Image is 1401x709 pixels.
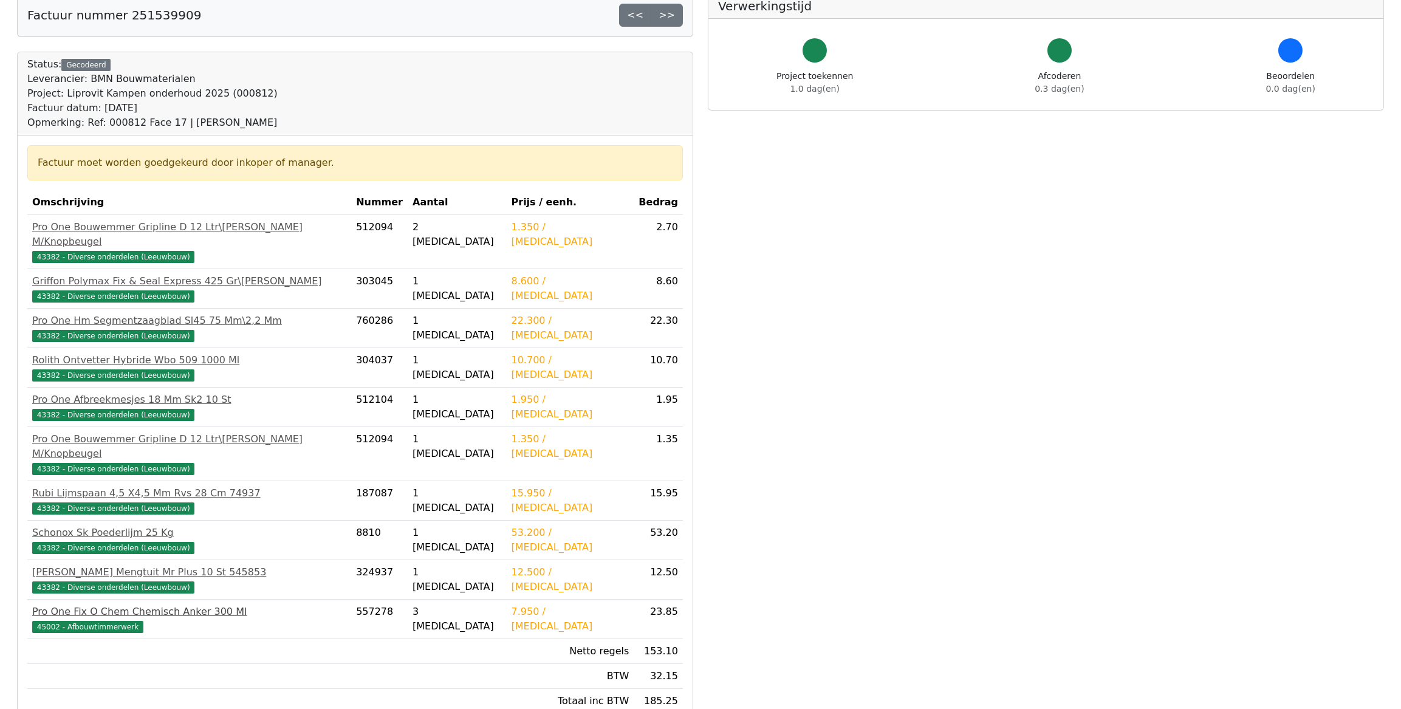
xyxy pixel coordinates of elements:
[507,190,634,215] th: Prijs / eenh.
[1035,84,1084,94] span: 0.3 dag(en)
[32,463,194,475] span: 43382 - Diverse onderdelen (Leeuwbouw)
[351,388,408,427] td: 512104
[32,565,346,580] div: [PERSON_NAME] Mengtuit Mr Plus 10 St 545853
[61,59,111,71] div: Gecodeerd
[27,101,278,115] div: Factuur datum: [DATE]
[512,353,629,382] div: 10.700 / [MEDICAL_DATA]
[32,353,346,382] a: Rolith Ontvetter Hybride Wbo 509 1000 Ml43382 - Diverse onderdelen (Leeuwbouw)
[32,605,346,619] div: Pro One Fix O Chem Chemisch Anker 300 Ml
[512,220,629,249] div: 1.350 / [MEDICAL_DATA]
[32,526,346,540] div: Schonox Sk Poederlijm 25 Kg
[32,621,143,633] span: 45002 - Afbouwtimmerwerk
[32,605,346,634] a: Pro One Fix O Chem Chemisch Anker 300 Ml45002 - Afbouwtimmerwerk
[32,581,194,594] span: 43382 - Diverse onderdelen (Leeuwbouw)
[413,353,502,382] div: 1 [MEDICAL_DATA]
[351,560,408,600] td: 324937
[32,565,346,594] a: [PERSON_NAME] Mengtuit Mr Plus 10 St 54585343382 - Diverse onderdelen (Leeuwbouw)
[651,4,683,27] a: >>
[351,427,408,481] td: 512094
[32,392,346,407] div: Pro One Afbreekmesjes 18 Mm Sk2 10 St
[634,388,683,427] td: 1.95
[634,269,683,309] td: 8.60
[32,486,346,515] a: Rubi Lijmspaan 4,5 X4,5 Mm Rvs 28 Cm 7493743382 - Diverse onderdelen (Leeuwbouw)
[351,309,408,348] td: 760286
[634,521,683,560] td: 53.20
[351,269,408,309] td: 303045
[512,274,629,303] div: 8.600 / [MEDICAL_DATA]
[634,348,683,388] td: 10.70
[507,664,634,689] td: BTW
[512,605,629,634] div: 7.950 / [MEDICAL_DATA]
[32,290,194,303] span: 43382 - Diverse onderdelen (Leeuwbouw)
[413,605,502,634] div: 3 [MEDICAL_DATA]
[38,156,673,170] div: Factuur moet worden goedgekeurd door inkoper of manager.
[32,220,346,249] div: Pro One Bouwemmer Gripline D 12 Ltr\[PERSON_NAME] M/Knopbeugel
[1035,70,1084,95] div: Afcoderen
[408,190,507,215] th: Aantal
[512,313,629,343] div: 22.300 / [MEDICAL_DATA]
[27,57,278,130] div: Status:
[27,86,278,101] div: Project: Liprovit Kampen onderhoud 2025 (000812)
[634,215,683,269] td: 2.70
[413,392,502,422] div: 1 [MEDICAL_DATA]
[1266,70,1315,95] div: Beoordelen
[634,664,683,689] td: 32.15
[634,309,683,348] td: 22.30
[634,190,683,215] th: Bedrag
[27,72,278,86] div: Leverancier: BMN Bouwmaterialen
[32,432,346,476] a: Pro One Bouwemmer Gripline D 12 Ltr\[PERSON_NAME] M/Knopbeugel43382 - Diverse onderdelen (Leeuwbouw)
[32,353,346,368] div: Rolith Ontvetter Hybride Wbo 509 1000 Ml
[776,70,853,95] div: Project toekennen
[413,313,502,343] div: 1 [MEDICAL_DATA]
[32,502,194,515] span: 43382 - Diverse onderdelen (Leeuwbouw)
[512,526,629,555] div: 53.200 / [MEDICAL_DATA]
[32,330,194,342] span: 43382 - Diverse onderdelen (Leeuwbouw)
[32,369,194,382] span: 43382 - Diverse onderdelen (Leeuwbouw)
[32,432,346,461] div: Pro One Bouwemmer Gripline D 12 Ltr\[PERSON_NAME] M/Knopbeugel
[512,486,629,515] div: 15.950 / [MEDICAL_DATA]
[413,432,502,461] div: 1 [MEDICAL_DATA]
[512,565,629,594] div: 12.500 / [MEDICAL_DATA]
[413,274,502,303] div: 1 [MEDICAL_DATA]
[413,565,502,594] div: 1 [MEDICAL_DATA]
[32,526,346,555] a: Schonox Sk Poederlijm 25 Kg43382 - Diverse onderdelen (Leeuwbouw)
[32,313,346,343] a: Pro One Hm Segmentzaagblad Sl45 75 Mm\2,2 Mm43382 - Diverse onderdelen (Leeuwbouw)
[351,215,408,269] td: 512094
[32,409,194,421] span: 43382 - Diverse onderdelen (Leeuwbouw)
[32,313,346,328] div: Pro One Hm Segmentzaagblad Sl45 75 Mm\2,2 Mm
[634,639,683,664] td: 153.10
[351,600,408,639] td: 557278
[27,115,278,130] div: Opmerking: Ref: 000812 Face 17 | [PERSON_NAME]
[413,220,502,249] div: 2 [MEDICAL_DATA]
[351,348,408,388] td: 304037
[32,486,346,501] div: Rubi Lijmspaan 4,5 X4,5 Mm Rvs 28 Cm 74937
[790,84,840,94] span: 1.0 dag(en)
[32,542,194,554] span: 43382 - Diverse onderdelen (Leeuwbouw)
[634,600,683,639] td: 23.85
[634,427,683,481] td: 1.35
[413,486,502,515] div: 1 [MEDICAL_DATA]
[32,274,346,303] a: Griffon Polymax Fix & Seal Express 425 Gr\[PERSON_NAME]43382 - Diverse onderdelen (Leeuwbouw)
[1266,84,1315,94] span: 0.0 dag(en)
[32,274,346,289] div: Griffon Polymax Fix & Seal Express 425 Gr\[PERSON_NAME]
[351,521,408,560] td: 8810
[634,481,683,521] td: 15.95
[32,251,194,263] span: 43382 - Diverse onderdelen (Leeuwbouw)
[27,8,201,22] h5: Factuur nummer 251539909
[413,526,502,555] div: 1 [MEDICAL_DATA]
[619,4,651,27] a: <<
[512,392,629,422] div: 1.950 / [MEDICAL_DATA]
[32,220,346,264] a: Pro One Bouwemmer Gripline D 12 Ltr\[PERSON_NAME] M/Knopbeugel43382 - Diverse onderdelen (Leeuwbouw)
[27,190,351,215] th: Omschrijving
[351,481,408,521] td: 187087
[32,392,346,422] a: Pro One Afbreekmesjes 18 Mm Sk2 10 St43382 - Diverse onderdelen (Leeuwbouw)
[512,432,629,461] div: 1.350 / [MEDICAL_DATA]
[351,190,408,215] th: Nummer
[507,639,634,664] td: Netto regels
[634,560,683,600] td: 12.50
